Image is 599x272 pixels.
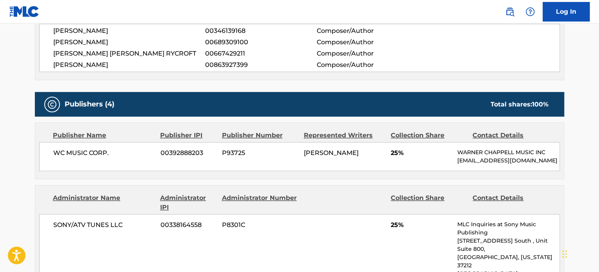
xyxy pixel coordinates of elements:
div: Collection Share [391,131,467,140]
p: MLC Inquiries at Sony Music Publishing [457,220,559,237]
h5: Publishers (4) [65,100,114,109]
span: 00689309100 [205,38,316,47]
div: Drag [562,242,567,266]
div: Publisher IPI [160,131,216,140]
img: search [505,7,514,16]
span: Composer/Author [316,60,418,70]
div: Contact Details [473,131,548,140]
span: 25% [391,220,451,230]
div: Administrator Number [222,193,298,212]
div: Publisher Number [222,131,298,140]
div: Contact Details [473,193,548,212]
span: P8301C [222,220,298,230]
span: Composer/Author [316,38,418,47]
span: 00863927399 [205,60,316,70]
span: WC MUSIC CORP. [53,148,155,158]
span: P93725 [222,148,298,158]
span: Composer/Author [316,49,418,58]
span: SONY/ATV TUNES LLC [53,220,155,230]
span: [PERSON_NAME] [53,60,205,70]
div: Help [522,4,538,20]
div: Collection Share [391,193,467,212]
div: Administrator Name [53,193,154,212]
a: Log In [543,2,590,22]
p: [STREET_ADDRESS] South , Unit Suite 800, [457,237,559,253]
img: MLC Logo [9,6,40,17]
span: [PERSON_NAME] [53,38,205,47]
div: Represented Writers [304,131,385,140]
span: 00392888203 [161,148,216,158]
img: Publishers [47,100,57,109]
span: Composer/Author [316,26,418,36]
span: [PERSON_NAME] [304,149,359,157]
span: [PERSON_NAME] [53,26,205,36]
iframe: Chat Widget [560,234,599,272]
p: [EMAIL_ADDRESS][DOMAIN_NAME] [457,157,559,165]
span: 00338164558 [161,220,216,230]
img: help [525,7,535,16]
span: 00667429211 [205,49,316,58]
div: Publisher Name [53,131,154,140]
div: Administrator IPI [160,193,216,212]
span: 00346139168 [205,26,316,36]
div: Total shares: [491,100,548,109]
p: [GEOGRAPHIC_DATA], [US_STATE] 37212 [457,253,559,270]
p: WARNER CHAPPELL MUSIC INC [457,148,559,157]
span: [PERSON_NAME] [PERSON_NAME] RYCROFT [53,49,205,58]
a: Public Search [502,4,518,20]
span: 100 % [532,101,548,108]
span: 25% [391,148,451,158]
